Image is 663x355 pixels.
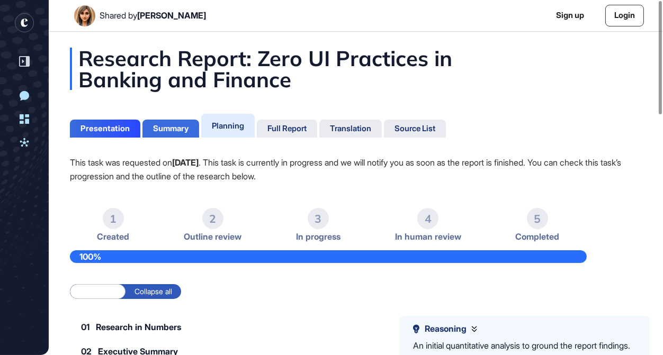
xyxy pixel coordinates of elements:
span: [PERSON_NAME] [137,10,206,21]
a: Sign up [556,10,584,22]
span: Created [97,232,129,242]
div: Presentation [80,124,130,133]
span: In progress [296,232,341,242]
div: 1 [103,208,124,229]
label: Expand all [70,284,126,299]
div: Translation [330,124,371,133]
span: In human review [395,232,461,242]
a: Login [605,5,644,26]
div: Research Report: Zero UI Practices in Banking and Finance [70,48,642,90]
label: Collapse all [126,284,181,299]
div: 4 [417,208,438,229]
span: Reasoning [425,324,467,334]
span: 01 [81,323,89,331]
div: Full Report [267,124,307,133]
div: 3 [308,208,329,229]
span: Research in Numbers [96,323,181,331]
div: 100% [70,250,587,263]
div: 2 [202,208,223,229]
span: Outline review [184,232,241,242]
div: 5 [527,208,548,229]
div: entrapeer-logo [15,13,34,32]
div: An initial quantitative analysis to ground the report findings. [413,339,630,353]
div: Shared by [100,11,206,21]
span: Completed [516,232,560,242]
img: User Image [74,5,95,26]
div: Source List [395,124,435,133]
strong: [DATE] [172,157,199,168]
div: Summary [153,124,189,133]
p: This task was requested on . This task is currently in progress and we will notify you as soon as... [70,156,642,183]
div: Planning [212,121,244,131]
